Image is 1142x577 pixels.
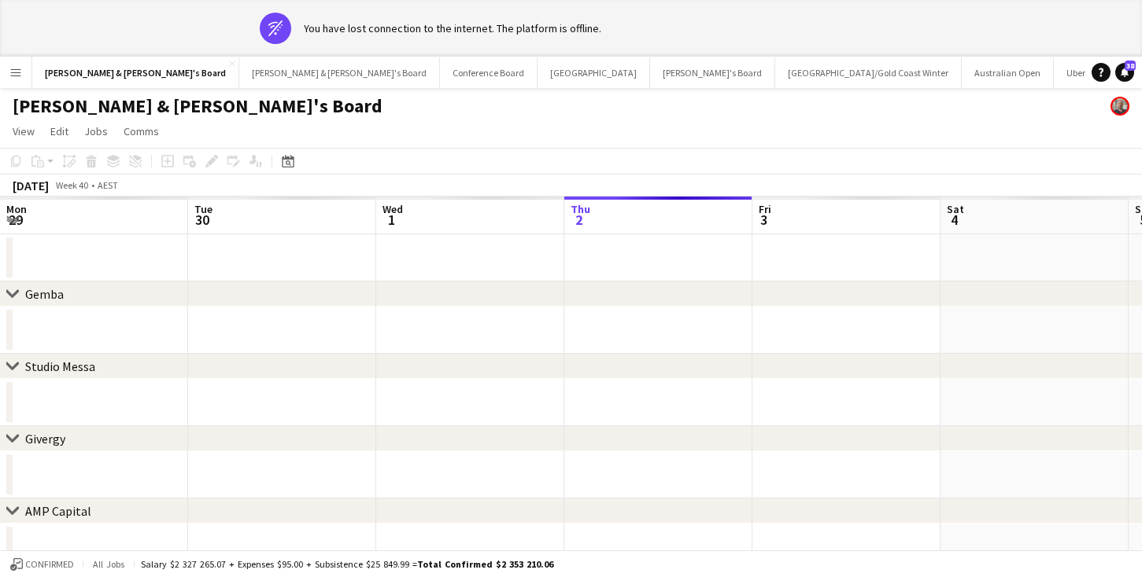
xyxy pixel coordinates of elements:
[6,202,27,216] span: Mon
[571,202,590,216] span: Thu
[13,124,35,138] span: View
[124,124,159,138] span: Comms
[25,358,95,374] div: Studio Messa
[141,558,553,570] div: Salary $2 327 265.07 + Expenses $95.00 + Subsistence $25 849.99 =
[383,202,403,216] span: Wed
[32,57,239,88] button: [PERSON_NAME] & [PERSON_NAME]'s Board
[78,121,114,141] a: Jobs
[50,124,68,138] span: Edit
[25,503,91,519] div: AMP Capital
[52,179,91,191] span: Week 40
[13,178,49,193] div: [DATE]
[417,558,553,570] span: Total Confirmed $2 353 210.06
[1115,63,1134,82] a: 38
[8,556,76,573] button: Confirmed
[759,202,771,216] span: Fri
[194,202,213,216] span: Tue
[4,211,27,229] span: 29
[192,211,213,229] span: 30
[568,211,590,229] span: 2
[25,286,64,302] div: Gemba
[239,57,440,88] button: [PERSON_NAME] & [PERSON_NAME]'s Board
[44,121,75,141] a: Edit
[1111,97,1129,116] app-user-avatar: Neil Burton
[962,57,1054,88] button: Australian Open
[380,211,403,229] span: 1
[98,179,118,191] div: AEST
[25,559,74,570] span: Confirmed
[1125,61,1136,71] span: 38
[84,124,108,138] span: Jobs
[944,211,964,229] span: 4
[440,57,538,88] button: Conference Board
[304,21,601,35] div: You have lost connection to the internet. The platform is offline.
[13,94,383,118] h1: [PERSON_NAME] & [PERSON_NAME]'s Board
[90,558,128,570] span: All jobs
[538,57,650,88] button: [GEOGRAPHIC_DATA]
[775,57,962,88] button: [GEOGRAPHIC_DATA]/Gold Coast Winter
[650,57,775,88] button: [PERSON_NAME]'s Board
[117,121,165,141] a: Comms
[6,121,41,141] a: View
[947,202,964,216] span: Sat
[25,431,65,447] div: Givergy
[756,211,771,229] span: 3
